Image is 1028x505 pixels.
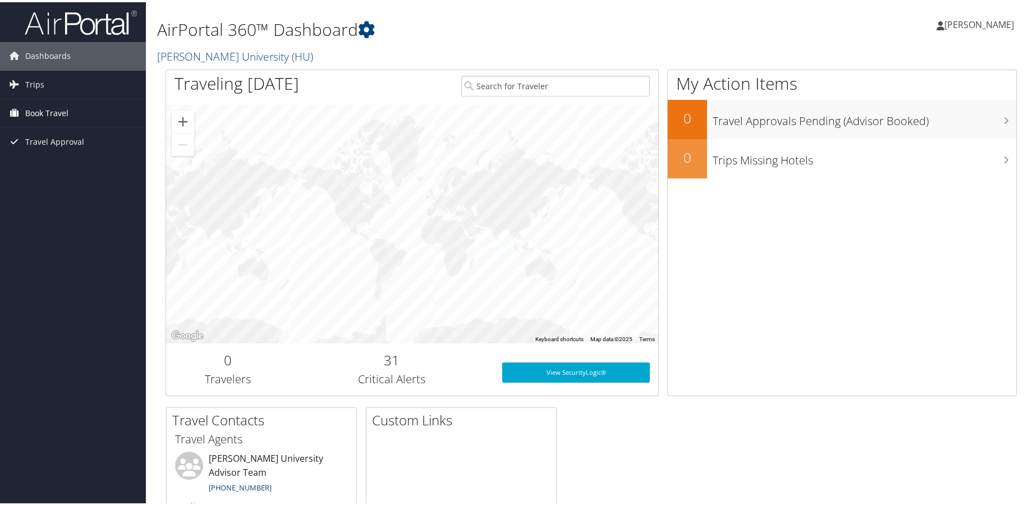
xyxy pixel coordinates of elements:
[25,126,84,154] span: Travel Approval
[175,429,348,445] h3: Travel Agents
[169,449,354,495] li: [PERSON_NAME] University Advisor Team
[172,408,356,428] h2: Travel Contacts
[175,348,281,368] h2: 0
[157,16,736,39] h1: AirPortal 360™ Dashboard
[639,334,655,340] a: Terms (opens in new tab)
[169,327,206,341] a: Open this area in Google Maps (opens a new window)
[25,68,44,97] span: Trips
[169,327,206,341] img: Google
[297,348,485,368] h2: 31
[157,47,316,62] a: [PERSON_NAME] University (HU)
[25,7,137,34] img: airportal-logo.png
[937,6,1025,39] a: [PERSON_NAME]
[297,369,485,385] h3: Critical Alerts
[668,98,1016,137] a: 0Travel Approvals Pending (Advisor Booked)
[668,137,1016,176] a: 0Trips Missing Hotels
[175,70,299,93] h1: Traveling [DATE]
[590,334,632,340] span: Map data ©2025
[172,131,194,154] button: Zoom out
[668,70,1016,93] h1: My Action Items
[535,333,584,341] button: Keyboard shortcuts
[25,97,68,125] span: Book Travel
[209,480,272,490] a: [PHONE_NUMBER]
[175,369,281,385] h3: Travelers
[668,146,707,165] h2: 0
[713,145,1016,166] h3: Trips Missing Hotels
[372,408,556,428] h2: Custom Links
[172,108,194,131] button: Zoom in
[713,105,1016,127] h3: Travel Approvals Pending (Advisor Booked)
[25,40,71,68] span: Dashboards
[944,16,1014,29] span: [PERSON_NAME]
[502,360,649,380] a: View SecurityLogic®
[668,107,707,126] h2: 0
[461,74,649,94] input: Search for Traveler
